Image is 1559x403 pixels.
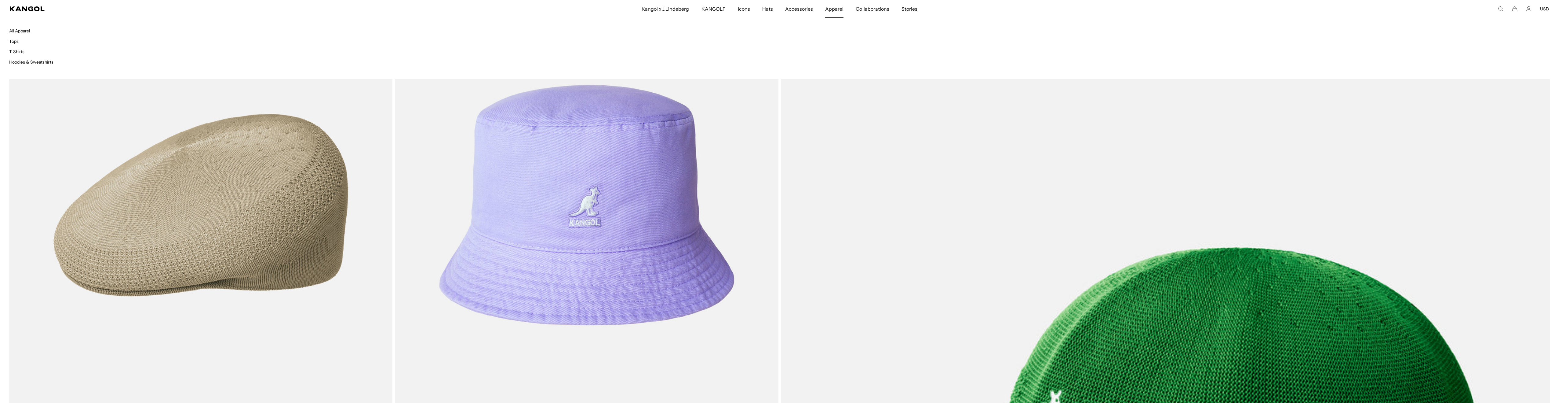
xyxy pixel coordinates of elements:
a: All Apparel [9,28,30,34]
summary: Search here [1498,6,1503,12]
a: Tops [9,39,19,44]
a: Kangol [10,6,427,11]
button: Cart [1512,6,1517,12]
a: Account [1526,6,1532,12]
a: T-Shirts [9,49,24,54]
button: USD [1540,6,1549,12]
a: Hoodies & Sweatshirts [9,59,53,65]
